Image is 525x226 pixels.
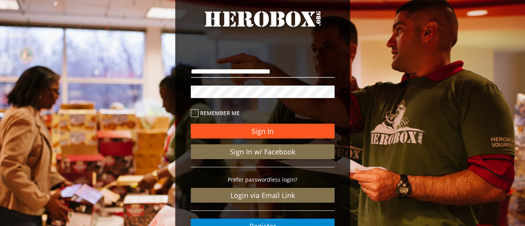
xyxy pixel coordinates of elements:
[191,144,335,159] a: Sign In w/ Facebook
[191,175,335,184] p: Prefer passwordless login?
[191,8,335,44] a: HeroBox
[191,109,335,117] label: Remember me
[191,124,335,138] button: Sign In
[191,188,335,203] a: Login via Email Link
